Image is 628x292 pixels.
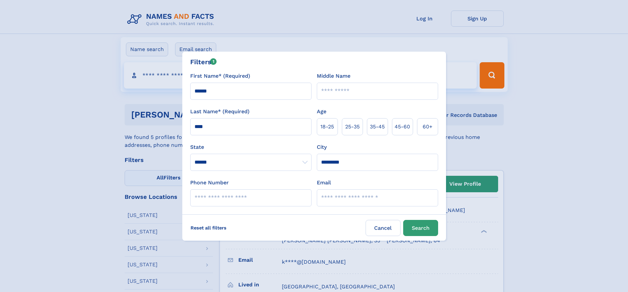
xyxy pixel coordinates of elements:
[317,72,350,80] label: Middle Name
[366,220,401,236] label: Cancel
[370,123,385,131] span: 35‑45
[423,123,433,131] span: 60+
[190,108,250,116] label: Last Name* (Required)
[190,143,312,151] label: State
[345,123,360,131] span: 25‑35
[317,108,326,116] label: Age
[317,143,327,151] label: City
[395,123,410,131] span: 45‑60
[190,72,250,80] label: First Name* (Required)
[403,220,438,236] button: Search
[190,179,229,187] label: Phone Number
[317,179,331,187] label: Email
[320,123,334,131] span: 18‑25
[186,220,231,236] label: Reset all filters
[190,57,217,67] div: Filters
